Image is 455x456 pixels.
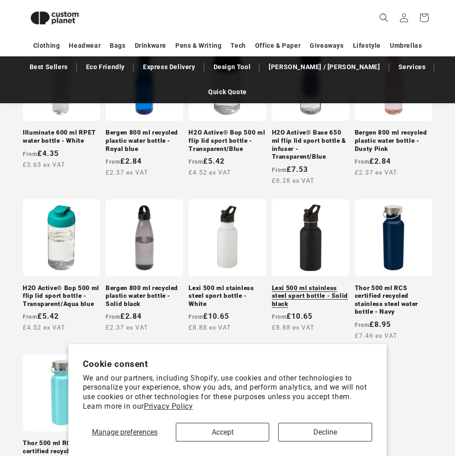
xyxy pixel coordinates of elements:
img: Custom Planet [23,4,87,32]
button: Decline [278,423,372,441]
a: Bergen 800 ml recycled plastic water bottle - Dusty Pink [355,129,432,153]
a: Clothing [33,38,60,54]
a: Headwear [69,38,101,54]
a: Express Delivery [138,59,200,75]
a: Giveaways [310,38,343,54]
a: Lexi 500 ml stainless steel sport bottle - White [189,284,266,308]
a: [PERSON_NAME] / [PERSON_NAME] [264,59,384,75]
span: Manage preferences [92,428,158,436]
button: Accept [176,423,270,441]
a: H2O Active® Base 650 ml flip lid sport bottle & infuser - Transparent/Blue [272,129,349,160]
summary: Search [374,8,394,28]
a: Bergen 800 ml recycled plastic water bottle - Royal blue [106,129,183,153]
a: Office & Paper [255,38,301,54]
h2: Cookie consent [83,359,372,369]
a: Umbrellas [390,38,422,54]
a: Services [394,59,430,75]
a: Thor 500 ml RCS certified recycled stainless steel water bottle - Navy [355,284,432,316]
a: Best Sellers [25,59,72,75]
button: Manage preferences [83,423,167,441]
a: H2O Active® Bop 500 ml flip lid sport bottle - Transparent/Aqua blue [23,284,100,308]
a: Tech [230,38,245,54]
a: H2O Active® Bop 500 ml flip lid sport bottle - Transparent/Blue [189,129,266,153]
a: Lexi 500 ml stainless steel sport bottle - Solid black [272,284,349,308]
a: Bags [110,38,125,54]
a: Eco Friendly [82,59,129,75]
a: Illuminate 600 ml RPET water bottle - White [23,129,100,145]
a: Quick Quote [204,84,251,100]
a: Drinkware [135,38,166,54]
a: Lifestyle [353,38,381,54]
a: Design Tool [209,59,256,75]
a: Privacy Policy [144,402,193,411]
a: Bergen 800 ml recycled plastic water bottle - Solid black [106,284,183,308]
a: Pens & Writing [175,38,221,54]
p: We and our partners, including Shopify, use cookies and other technologies to personalize your ex... [83,374,372,411]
